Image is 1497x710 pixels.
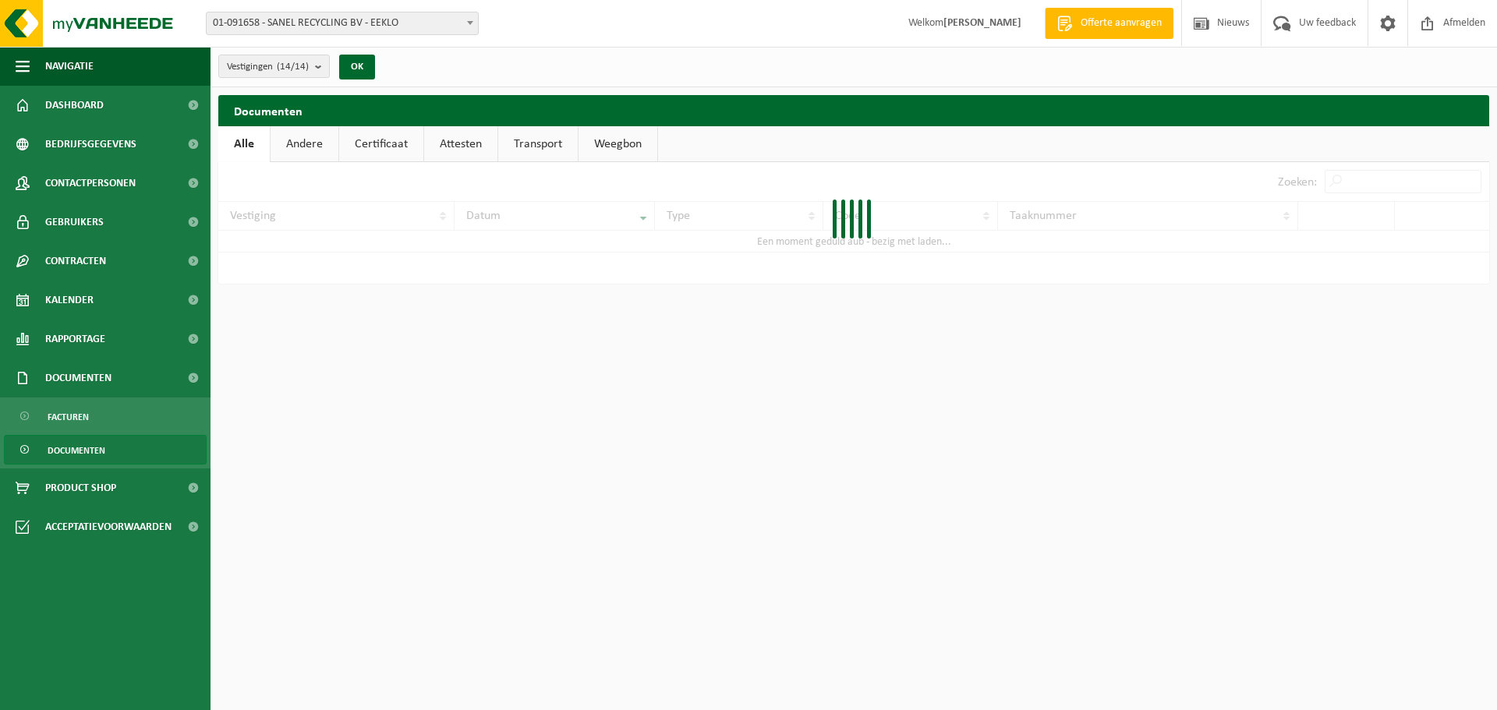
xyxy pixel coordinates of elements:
[498,126,578,162] a: Transport
[1045,8,1173,39] a: Offerte aanvragen
[45,320,105,359] span: Rapportage
[277,62,309,72] count: (14/14)
[424,126,497,162] a: Attesten
[218,55,330,78] button: Vestigingen(14/14)
[45,164,136,203] span: Contactpersonen
[218,126,270,162] a: Alle
[579,126,657,162] a: Weegbon
[45,468,116,507] span: Product Shop
[45,359,111,397] span: Documenten
[4,401,207,431] a: Facturen
[4,435,207,465] a: Documenten
[48,402,89,432] span: Facturen
[45,242,106,281] span: Contracten
[943,17,1021,29] strong: [PERSON_NAME]
[45,125,136,164] span: Bedrijfsgegevens
[206,12,479,35] span: 01-091658 - SANEL RECYCLING BV - EEKLO
[45,203,104,242] span: Gebruikers
[339,126,423,162] a: Certificaat
[1077,16,1166,31] span: Offerte aanvragen
[45,86,104,125] span: Dashboard
[227,55,309,79] span: Vestigingen
[45,47,94,86] span: Navigatie
[218,95,1489,125] h2: Documenten
[339,55,375,79] button: OK
[45,507,172,546] span: Acceptatievoorwaarden
[271,126,338,162] a: Andere
[207,12,478,34] span: 01-091658 - SANEL RECYCLING BV - EEKLO
[48,436,105,465] span: Documenten
[45,281,94,320] span: Kalender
